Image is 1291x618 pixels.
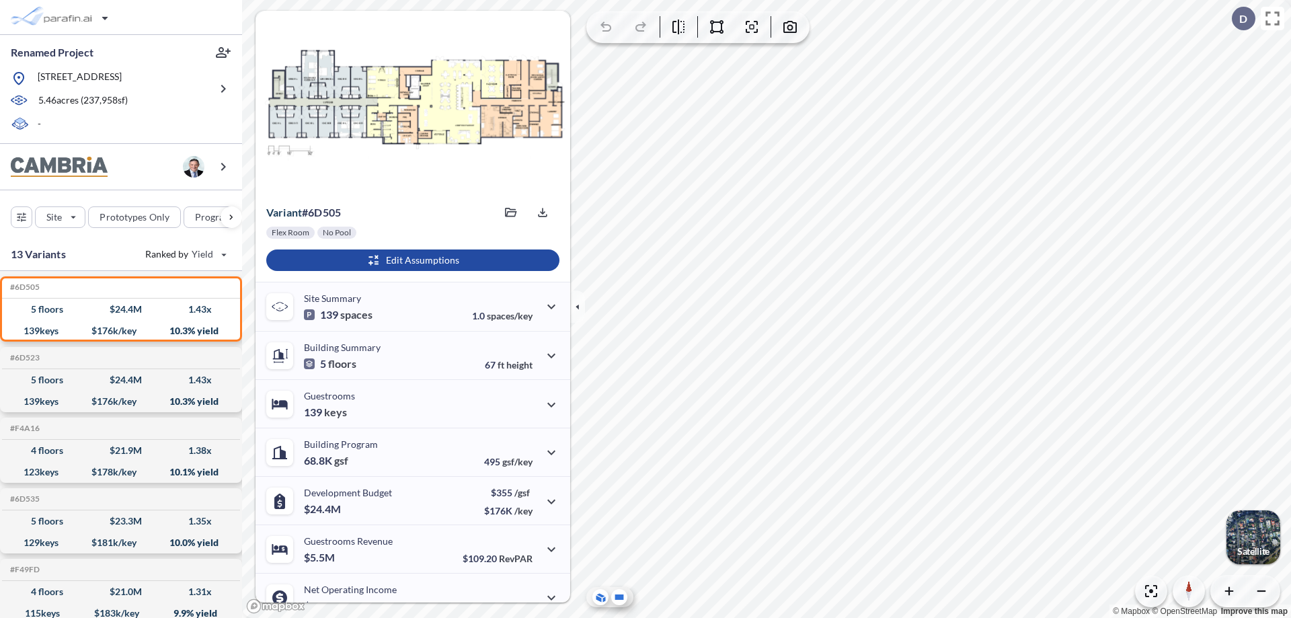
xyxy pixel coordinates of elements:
p: 45.0% [475,601,533,613]
p: Site [46,210,62,224]
button: Aerial View [592,589,609,605]
span: Variant [266,206,302,219]
span: height [506,359,533,371]
p: 1.0 [472,310,533,321]
span: gsf [334,454,348,467]
a: Mapbox homepage [246,598,305,614]
a: Mapbox [1113,607,1150,616]
h5: Click to copy the code [7,565,40,574]
span: gsf/key [502,456,533,467]
p: 67 [485,359,533,371]
button: Site Plan [611,589,627,605]
p: Site Summary [304,293,361,304]
span: Yield [192,247,214,261]
img: user logo [183,156,204,178]
button: Prototypes Only [88,206,181,228]
p: 13 Variants [11,246,66,262]
p: Building Program [304,438,378,450]
p: 68.8K [304,454,348,467]
span: floors [328,357,356,371]
button: Ranked by Yield [134,243,235,265]
span: RevPAR [499,553,533,564]
p: 495 [484,456,533,467]
p: Renamed Project [11,45,93,60]
button: Site [35,206,85,228]
p: Net Operating Income [304,584,397,595]
p: Building Summary [304,342,381,353]
p: 5 [304,357,356,371]
p: 139 [304,308,373,321]
p: No Pool [323,227,351,238]
p: D [1239,13,1247,25]
span: spaces [340,308,373,321]
p: Prototypes Only [100,210,169,224]
img: Switcher Image [1226,510,1280,564]
span: /key [514,505,533,516]
h5: Click to copy the code [7,494,40,504]
p: Guestrooms Revenue [304,535,393,547]
p: Flex Room [272,227,309,238]
p: $109.20 [463,553,533,564]
p: 5.46 acres ( 237,958 sf) [38,93,128,108]
p: Development Budget [304,487,392,498]
p: $2.5M [304,599,337,613]
span: ft [498,359,504,371]
p: Guestrooms [304,390,355,401]
span: spaces/key [487,310,533,321]
button: Program [184,206,256,228]
p: 139 [304,405,347,419]
p: Program [195,210,233,224]
span: /gsf [514,487,530,498]
span: keys [324,405,347,419]
span: margin [503,601,533,613]
button: Switcher ImageSatellite [1226,510,1280,564]
p: $5.5M [304,551,337,564]
p: Satellite [1237,546,1269,557]
button: Edit Assumptions [266,249,559,271]
a: Improve this map [1221,607,1288,616]
p: - [38,117,41,132]
p: # 6d505 [266,206,341,219]
p: $176K [484,505,533,516]
p: $355 [484,487,533,498]
h5: Click to copy the code [7,282,40,292]
h5: Click to copy the code [7,424,40,433]
p: [STREET_ADDRESS] [38,70,122,87]
h5: Click to copy the code [7,353,40,362]
a: OpenStreetMap [1152,607,1217,616]
p: Edit Assumptions [386,254,459,267]
img: BrandImage [11,157,108,178]
p: $24.4M [304,502,343,516]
